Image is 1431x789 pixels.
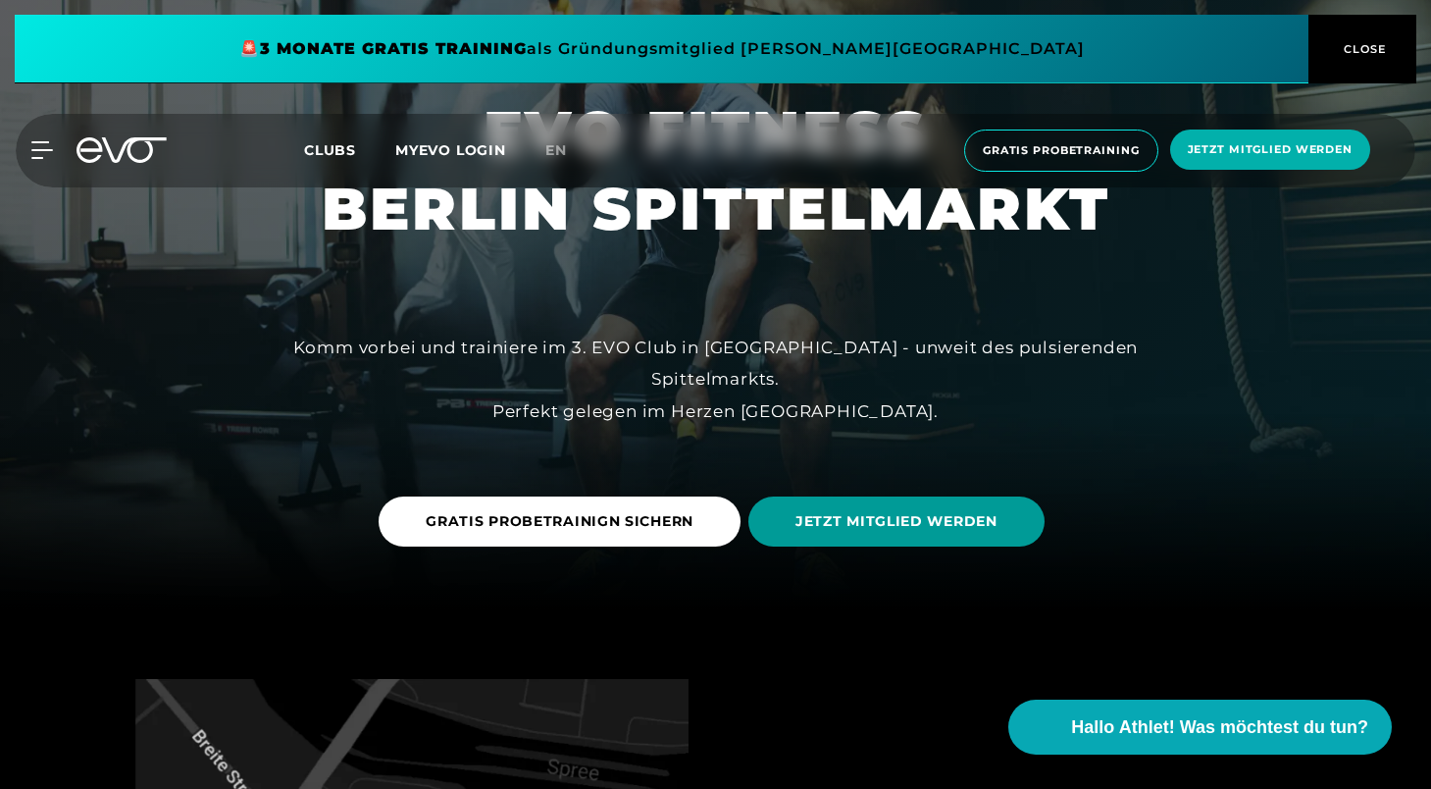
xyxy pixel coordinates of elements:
[983,142,1140,159] span: Gratis Probetraining
[304,140,395,159] a: Clubs
[545,141,567,159] span: en
[958,130,1164,172] a: Gratis Probetraining
[1339,40,1387,58] span: CLOSE
[426,511,693,532] span: GRATIS PROBETRAINIGN SICHERN
[1308,15,1416,83] button: CLOSE
[795,511,997,532] span: JETZT MITGLIED WERDEN
[545,139,590,162] a: en
[379,482,748,561] a: GRATIS PROBETRAINIGN SICHERN
[748,482,1052,561] a: JETZT MITGLIED WERDEN
[1071,714,1368,741] span: Hallo Athlet! Was möchtest du tun?
[275,332,1157,427] div: Komm vorbei und trainiere im 3. EVO Club in [GEOGRAPHIC_DATA] - unweit des pulsierenden Spittelma...
[1188,141,1353,158] span: Jetzt Mitglied werden
[304,141,356,159] span: Clubs
[395,141,506,159] a: MYEVO LOGIN
[1164,130,1376,172] a: Jetzt Mitglied werden
[1008,700,1392,755] button: Hallo Athlet! Was möchtest du tun?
